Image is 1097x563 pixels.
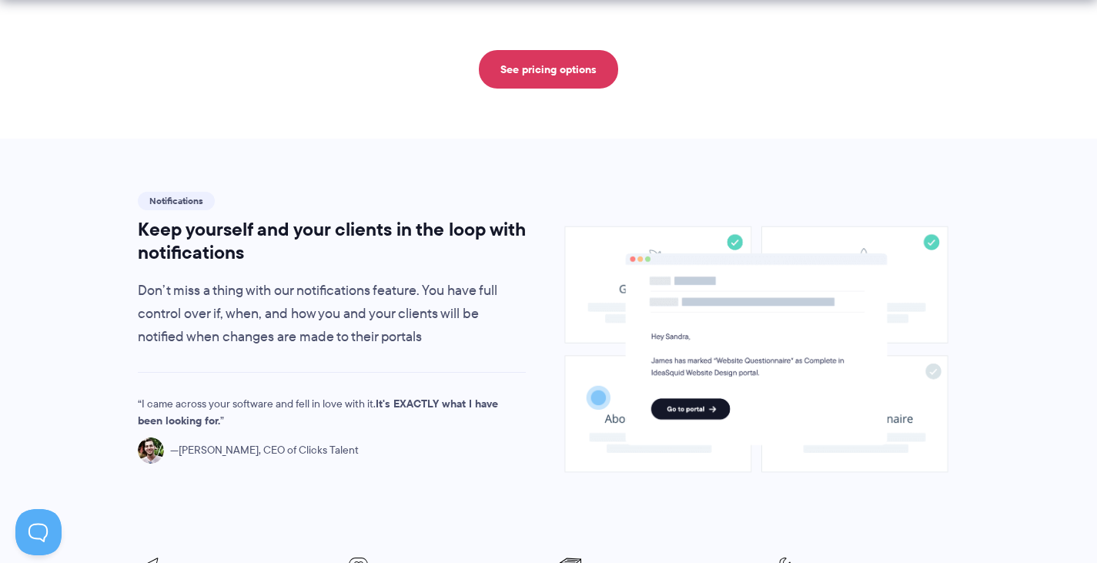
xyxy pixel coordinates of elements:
[138,218,527,264] h2: Keep yourself and your clients in the loop with notifications
[138,280,527,349] p: Don’t miss a thing with our notifications feature. You have full control over if, when, and how y...
[138,396,500,430] p: I came across your software and fell in love with it.
[138,395,498,429] strong: It's EXACTLY what I have been looking for.
[479,50,618,89] a: See pricing options
[170,442,359,459] span: [PERSON_NAME], CEO of Clicks Talent
[15,509,62,555] iframe: Toggle Customer Support
[138,192,215,210] span: Notifications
